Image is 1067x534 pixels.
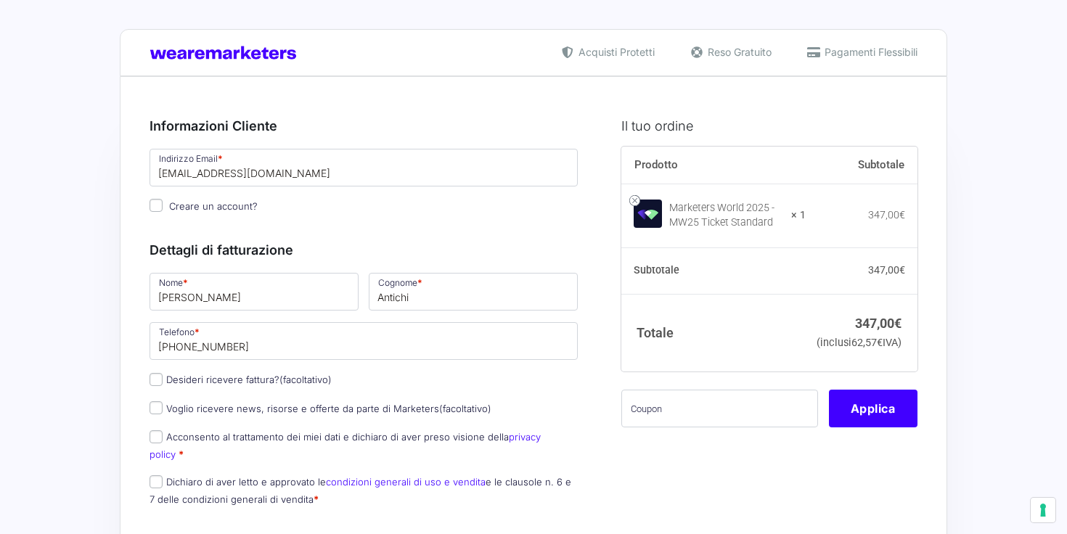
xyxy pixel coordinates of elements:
[439,403,491,414] span: (facoltativo)
[621,147,806,184] th: Prodotto
[855,316,902,331] bdi: 347,00
[369,273,578,311] input: Cognome *
[877,337,883,349] span: €
[899,264,905,276] span: €
[150,240,578,260] h3: Dettagli di fatturazione
[150,373,163,386] input: Desideri ricevere fattura?(facoltativo)
[669,201,782,230] div: Marketers World 2025 - MW25 Ticket Standard
[821,44,917,59] span: Pagamenti Flessibili
[169,200,258,212] span: Creare un account?
[621,294,806,371] th: Totale
[817,337,902,349] small: (inclusi IVA)
[279,374,332,385] span: (facoltativo)
[150,475,163,488] input: Dichiaro di aver letto e approvato lecondizioni generali di uso e venditae le clausole n. 6 e 7 d...
[621,390,818,427] input: Coupon
[150,374,332,385] label: Desideri ricevere fattura?
[634,200,662,228] img: Marketers World 2025 - MW25 Ticket Standard
[868,209,905,221] bdi: 347,00
[791,208,806,223] strong: × 1
[851,337,883,349] span: 62,57
[150,403,491,414] label: Voglio ricevere news, risorse e offerte da parte di Marketers
[829,390,917,427] button: Applica
[621,248,806,295] th: Subtotale
[150,431,541,459] label: Acconsento al trattamento dei miei dati e dichiaro di aver preso visione della
[575,44,655,59] span: Acquisti Protetti
[704,44,772,59] span: Reso Gratuito
[1031,498,1055,522] button: Le tue preferenze relative al consenso per le tecnologie di tracciamento
[150,116,578,136] h3: Informazioni Cliente
[150,149,578,186] input: Indirizzo Email *
[150,199,163,212] input: Creare un account?
[150,322,578,360] input: Telefono *
[621,116,917,136] h3: Il tuo ordine
[150,430,163,443] input: Acconsento al trattamento dei miei dati e dichiaro di aver preso visione dellaprivacy policy
[899,209,905,221] span: €
[894,316,902,331] span: €
[150,401,163,414] input: Voglio ricevere news, risorse e offerte da parte di Marketers(facoltativo)
[868,264,905,276] bdi: 347,00
[326,476,486,488] a: condizioni generali di uso e vendita
[150,273,359,311] input: Nome *
[150,431,541,459] a: privacy policy
[806,147,917,184] th: Subtotale
[150,476,571,504] label: Dichiaro di aver letto e approvato le e le clausole n. 6 e 7 delle condizioni generali di vendita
